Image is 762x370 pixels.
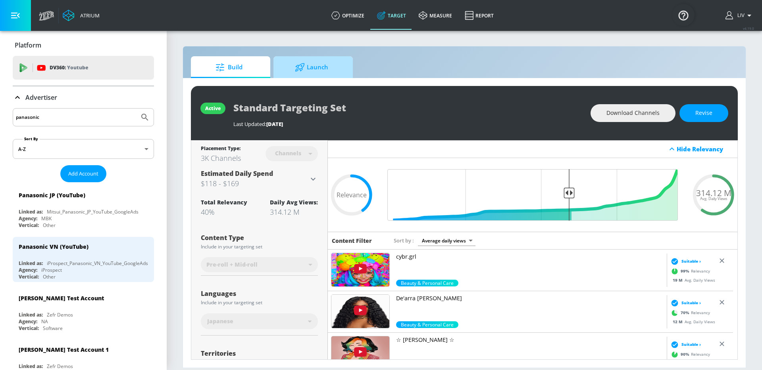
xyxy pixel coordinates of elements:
h6: Content Filter [332,237,372,244]
span: login as: liv.ho@zefr.com [734,13,745,18]
div: Last Updated: [233,120,583,128]
div: Panasonic JP (YouTube) [19,191,85,199]
div: Territories [201,350,318,357]
div: Agency: [19,267,37,273]
input: Final Threshold [383,169,682,221]
div: Panasonic VN (YouTube)Linked as:iProspect_Panasonic_VN_YouTube_GoogleAdsAgency:iProspectVertical:... [13,237,154,282]
div: Platform [13,34,154,56]
div: Zefr Demos [47,363,73,370]
div: MBK [41,215,52,222]
span: 99 % [681,268,691,274]
div: Japanese [201,313,318,329]
div: Other [43,273,56,280]
button: Add Account [60,165,106,182]
div: Linked as: [19,208,43,215]
p: De'arra [PERSON_NAME] [396,294,664,302]
a: cybr.grl [396,253,664,280]
div: Suitable › [669,299,701,307]
div: iProspect_Panasonic_VN_YouTube_GoogleAds [47,260,148,267]
div: Relevancy [669,348,710,360]
div: Linked as: [19,260,43,267]
div: Average daily views [418,235,475,246]
label: Sort By [23,136,40,141]
div: Relevancy [669,265,710,277]
span: Beauty & Personal Care [396,280,458,286]
div: Suitable › [669,340,701,348]
p: ☆ [PERSON_NAME] ☆ [396,336,664,344]
div: Estimated Daily Spend$118 - $169 [201,169,318,189]
span: 90 % [681,351,691,357]
p: Advertiser [25,93,57,102]
div: Suitable › [669,257,701,265]
div: Hide Relevancy [677,145,733,153]
h3: $118 - $169 [201,178,308,189]
div: Daily Avg Views: [270,198,318,206]
a: ☆ [PERSON_NAME] ☆ [396,336,664,363]
a: De'arra [PERSON_NAME] [396,294,664,321]
span: Add Account [68,169,98,178]
div: [PERSON_NAME] Test Account [19,294,104,302]
p: Platform [15,41,41,50]
div: Placement Type: [201,145,241,153]
div: Agency: [19,318,37,325]
span: Sort by [394,237,414,244]
div: A-Z [13,139,154,159]
div: Total Relevancy [201,198,247,206]
div: Linked as: [19,363,43,370]
span: Revise [695,108,712,118]
span: Download Channels [606,108,660,118]
span: [DATE] [266,120,283,128]
div: NA [41,318,48,325]
p: cybr.grl [396,253,664,261]
span: Avg. Daily Views [700,197,727,201]
button: Open Resource Center [672,4,695,26]
div: Relevancy [669,307,710,319]
div: Linked as: [19,311,43,318]
button: Download Channels [591,104,675,122]
span: Beauty & Personal Care [396,321,458,328]
div: Atrium [77,12,100,19]
span: Suitable › [681,341,701,347]
div: 40% [201,207,247,217]
div: Hide Relevancy [328,140,737,158]
a: measure [412,1,458,30]
a: Atrium [63,10,100,21]
div: [PERSON_NAME] Test AccountLinked as:Zefr DemosAgency:NAVertical:Software [13,288,154,334]
p: DV360: [50,63,88,72]
div: DV360: Youtube [13,56,154,80]
span: 19 M [673,277,685,282]
a: optimize [325,1,371,30]
div: Software [43,325,63,332]
div: 314.12 M [270,207,318,217]
span: Japanese [207,317,233,325]
button: Liv [725,11,754,20]
div: Panasonic JP (YouTube)Linked as:Mitsui_Panasonic_JP_YouTube_GoogleAdsAgency:MBKVertical:Other [13,185,154,231]
div: Vertical: [19,273,39,280]
div: 3K Channels [201,153,241,163]
img: UUSwfc2p-jal4rKWaMzaNrlw [331,295,389,328]
div: Vertical: [19,222,39,229]
img: UURhndCygf1iPww4Ixz2Opow [331,336,389,370]
div: [PERSON_NAME] Test Account 1 [19,346,109,353]
span: 70 % [681,310,691,316]
div: Advertiser [13,86,154,109]
span: Suitable › [681,258,701,264]
div: Include in your targeting set [201,244,318,249]
span: Relevance [337,192,367,198]
div: Avg. Daily Views [669,277,715,283]
div: Panasonic VN (YouTube) [19,243,89,250]
div: Languages [201,290,318,297]
span: v 4.19.0 [743,26,754,31]
span: Pre-roll + Mid-roll [206,261,258,269]
span: Launch [281,58,342,77]
div: 99.0% [396,280,458,286]
div: Zefr Demos [47,311,73,318]
div: Channels [271,150,305,156]
button: Revise [679,104,728,122]
a: Report [458,1,500,30]
div: 70.0% [396,321,458,328]
p: Youtube [67,63,88,72]
div: Content Type [201,235,318,241]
